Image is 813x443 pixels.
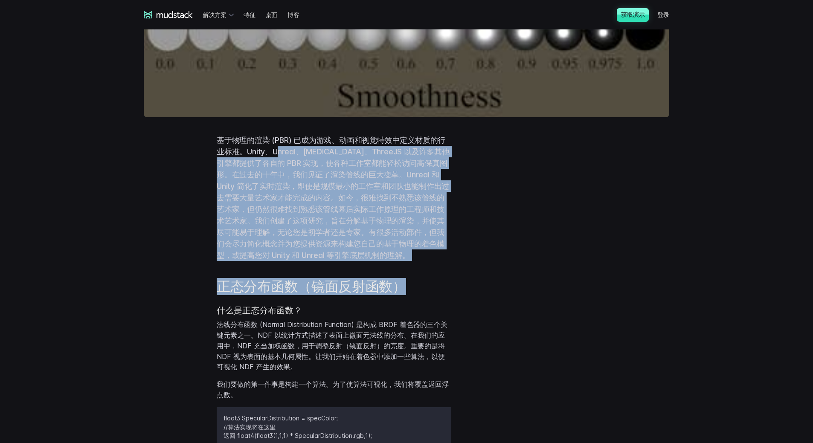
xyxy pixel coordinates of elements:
font: 我们要做的第一件事是构建一个算法。为了使算法可视化，我们将覆盖返回浮点数。 [217,380,449,399]
font: 法线分布函数 (Normal Distribution Function) 是构成 BRDF 着色器的三个关键元素之一。NDF 以统计方式描述了表面上微面元法线的分布。在我们的应用中，NDF 充... [217,320,447,371]
font: 正态分布函数（镜面反射函数） [217,278,406,295]
font: 登录 [657,11,669,18]
font: 博客 [287,11,299,18]
a: 博客 [287,7,310,23]
font: float3 SpecularDistribution = specColor; [224,414,338,422]
a: 登录 [657,7,679,23]
font: 桌面 [266,11,278,18]
font: 解决方案 [203,11,226,18]
font: 特征 [244,11,256,18]
a: 桌面 [266,7,288,23]
a: 特征 [244,7,266,23]
font: 获取演示 [621,11,645,18]
font: 基于物理的渲染 (PBR) 已成为游戏、动画和视觉特效中定义材质的行业标准。Unity、Unreal、[MEDICAL_DATA]、ThreeJS 以及许多其他引擎都提供了各自的 PBR 实现，... [217,136,450,260]
font: //算法实现将在这里 [224,423,276,431]
a: 获取演示 [617,8,649,22]
font: 返回 float4(float3(1,1,1) * SpecularDistribution.rgb,1); [224,432,372,439]
font: 什么是正态分布函数？ [217,305,302,316]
